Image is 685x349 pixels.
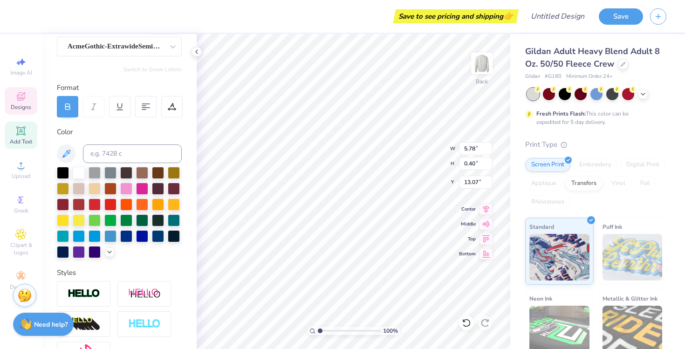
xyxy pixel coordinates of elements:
[565,177,603,191] div: Transfers
[599,8,643,25] button: Save
[529,294,552,303] span: Neon Ink
[545,73,562,81] span: # G180
[503,10,514,21] span: 👉
[459,236,476,242] span: Top
[459,251,476,257] span: Bottom
[57,267,182,278] div: Styles
[396,9,516,23] div: Save to see pricing and shipping
[123,66,182,73] button: Switch to Greek Letters
[603,234,663,281] img: Puff Ink
[459,206,476,212] span: Center
[525,46,660,69] span: Gildan Adult Heavy Blend Adult 8 Oz. 50/50 Fleece Crew
[12,172,30,180] span: Upload
[634,177,656,191] div: Foil
[603,294,658,303] span: Metallic & Glitter Ink
[459,221,476,227] span: Middle
[523,7,592,26] input: Untitled Design
[566,73,613,81] span: Minimum Order: 24 +
[5,241,37,256] span: Clipart & logos
[605,177,631,191] div: Vinyl
[34,320,68,329] strong: Need help?
[383,327,398,335] span: 100 %
[476,77,488,86] div: Back
[14,207,28,214] span: Greek
[525,195,570,209] div: Rhinestones
[10,69,32,76] span: Image AI
[57,82,183,93] div: Format
[525,139,666,150] div: Print Type
[525,73,540,81] span: Gildan
[529,234,589,281] img: Standard
[525,158,570,172] div: Screen Print
[68,317,100,332] img: 3d Illusion
[57,127,182,137] div: Color
[10,283,32,291] span: Decorate
[620,158,665,172] div: Digital Print
[603,222,622,232] span: Puff Ink
[529,222,554,232] span: Standard
[525,177,562,191] div: Applique
[573,158,617,172] div: Embroidery
[10,138,32,145] span: Add Text
[473,54,491,73] img: Back
[68,288,100,299] img: Stroke
[536,109,651,126] div: This color can be expedited for 5 day delivery.
[536,110,586,117] strong: Fresh Prints Flash:
[128,319,161,329] img: Negative Space
[83,144,182,163] input: e.g. 7428 c
[128,288,161,300] img: Shadow
[11,103,31,111] span: Designs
